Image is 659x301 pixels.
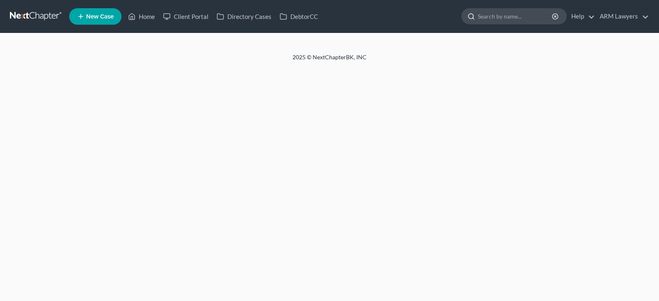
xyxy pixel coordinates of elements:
a: ARM Lawyers [596,9,649,24]
a: Help [567,9,595,24]
a: DebtorCC [276,9,322,24]
a: Directory Cases [213,9,276,24]
a: Home [124,9,159,24]
input: Search by name... [478,9,553,24]
span: New Case [86,14,114,20]
a: Client Portal [159,9,213,24]
div: 2025 © NextChapterBK, INC [95,53,564,68]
